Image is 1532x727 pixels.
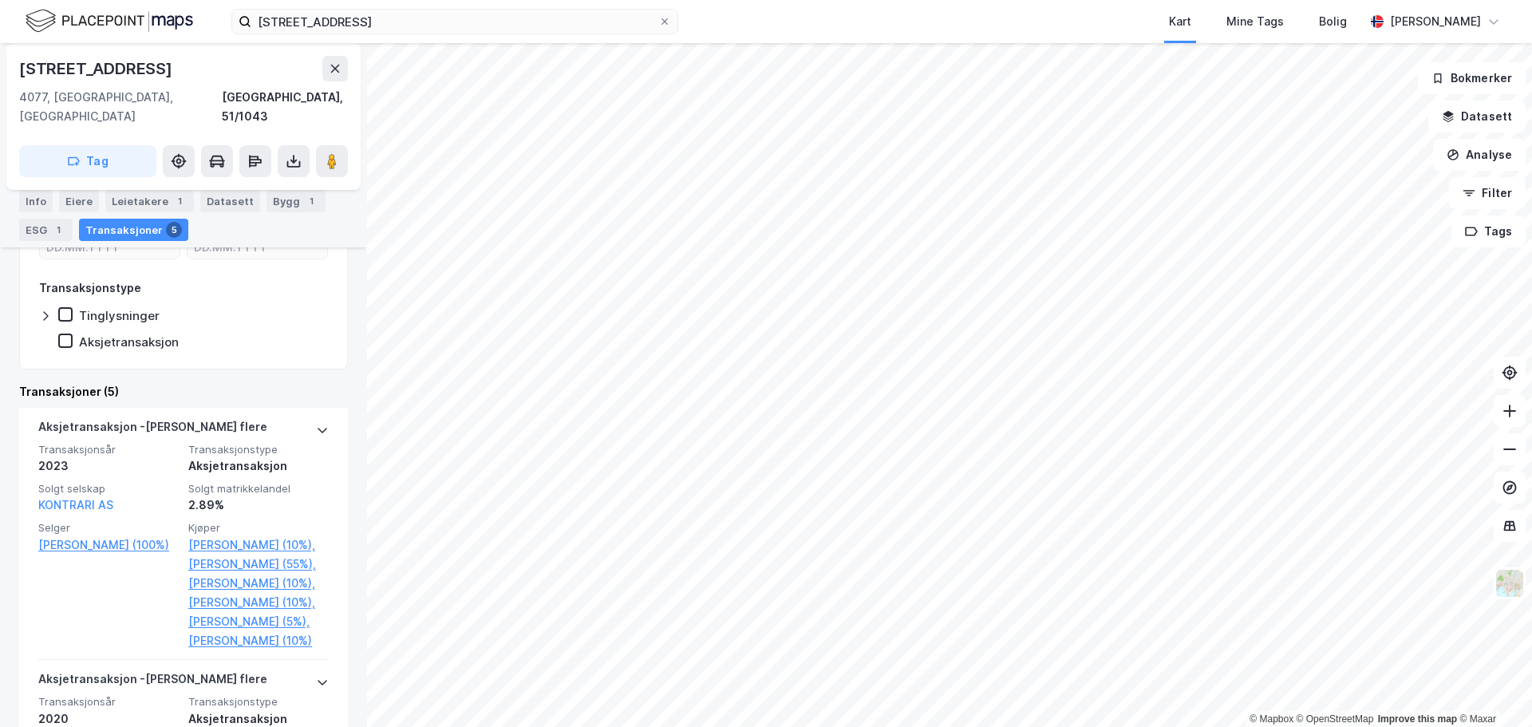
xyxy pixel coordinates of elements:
div: 1 [172,193,188,209]
div: [GEOGRAPHIC_DATA], 51/1043 [222,88,348,126]
a: OpenStreetMap [1297,713,1374,725]
div: 2.89% [188,496,329,515]
span: Transaksjonsår [38,443,179,456]
div: Bygg [267,190,326,212]
a: Improve this map [1378,713,1457,725]
div: Kart [1169,12,1191,31]
div: Aksjetransaksjon [79,334,179,350]
a: [PERSON_NAME] (100%) [38,535,179,555]
img: logo.f888ab2527a4732fd821a326f86c7f29.svg [26,7,193,35]
div: ESG [19,219,73,241]
div: Bolig [1319,12,1347,31]
a: [PERSON_NAME] (10%), [188,593,329,612]
button: Tag [19,145,156,177]
a: Mapbox [1250,713,1293,725]
div: Aksjetransaksjon - [PERSON_NAME] flere [38,417,267,443]
div: [STREET_ADDRESS] [19,56,176,81]
button: Analyse [1433,139,1526,171]
div: 1 [303,193,319,209]
a: [PERSON_NAME] (10%), [188,574,329,593]
span: Transaksjonstype [188,443,329,456]
div: [PERSON_NAME] [1390,12,1481,31]
span: Transaksjonstype [188,695,329,709]
a: [PERSON_NAME] (10%), [188,535,329,555]
a: KONTRARI AS [38,498,113,512]
iframe: Chat Widget [1452,650,1532,727]
div: 1 [50,222,66,238]
div: Eiere [59,190,99,212]
div: Tinglysninger [79,308,160,323]
div: Mine Tags [1226,12,1284,31]
div: Aksjetransaksjon - [PERSON_NAME] flere [38,670,267,695]
button: Bokmerker [1418,62,1526,94]
button: Filter [1449,177,1526,209]
div: 2023 [38,456,179,476]
div: Aksjetransaksjon [188,456,329,476]
span: Selger [38,521,179,535]
div: Datasett [200,190,260,212]
a: [PERSON_NAME] (5%), [188,612,329,631]
a: [PERSON_NAME] (10%) [188,631,329,650]
span: Kjøper [188,521,329,535]
span: Transaksjonsår [38,695,179,709]
div: Transaksjonstype [39,279,141,298]
span: Solgt selskap [38,482,179,496]
div: 5 [166,222,182,238]
img: Z [1494,568,1525,599]
div: 4077, [GEOGRAPHIC_DATA], [GEOGRAPHIC_DATA] [19,88,222,126]
button: Tags [1451,215,1526,247]
div: Leietakere [105,190,194,212]
span: Solgt matrikkelandel [188,482,329,496]
button: Datasett [1428,101,1526,132]
div: Info [19,190,53,212]
input: Søk på adresse, matrikkel, gårdeiere, leietakere eller personer [251,10,658,34]
a: [PERSON_NAME] (55%), [188,555,329,574]
div: Transaksjoner [79,219,188,241]
div: Transaksjoner (5) [19,382,348,401]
